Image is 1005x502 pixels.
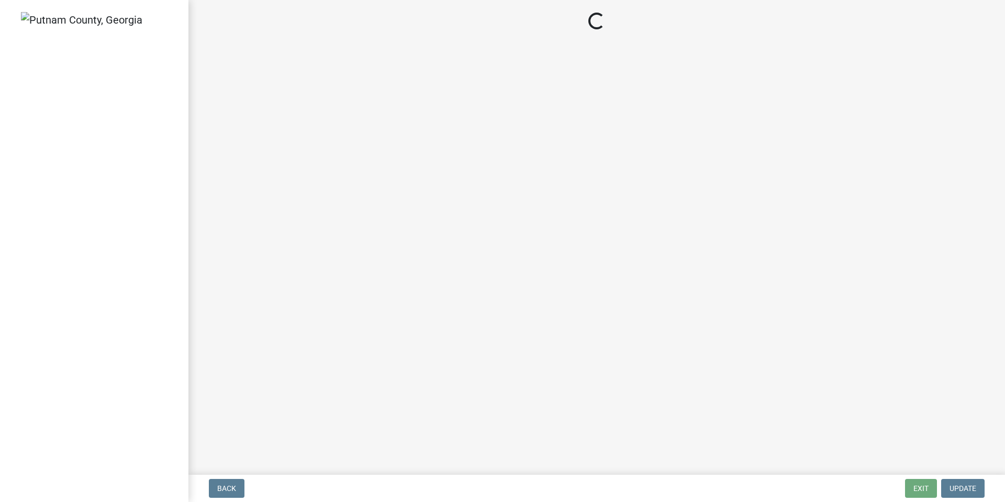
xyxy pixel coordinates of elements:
[217,484,236,493] span: Back
[209,479,244,498] button: Back
[941,479,985,498] button: Update
[905,479,937,498] button: Exit
[950,484,976,493] span: Update
[21,12,142,28] img: Putnam County, Georgia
